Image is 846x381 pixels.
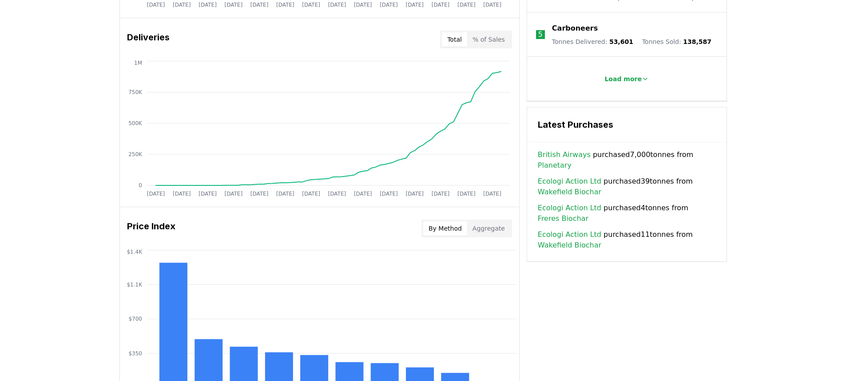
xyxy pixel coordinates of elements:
tspan: 1M [134,60,142,66]
tspan: $350 [128,350,142,357]
tspan: $700 [128,316,142,322]
a: Carboneers [552,23,598,34]
tspan: 500K [128,120,143,126]
tspan: [DATE] [483,191,501,197]
a: British Airways [538,149,591,160]
span: purchased 7,000 tonnes from [538,149,716,171]
button: % of Sales [467,32,510,47]
button: Aggregate [467,221,510,236]
tspan: [DATE] [457,191,476,197]
tspan: [DATE] [276,191,294,197]
tspan: [DATE] [172,2,191,8]
a: Wakefield Biochar [538,187,601,197]
tspan: [DATE] [302,191,320,197]
tspan: 250K [128,151,143,157]
tspan: 0 [139,182,142,189]
tspan: [DATE] [353,2,372,8]
tspan: [DATE] [224,191,242,197]
tspan: [DATE] [302,2,320,8]
button: By Method [423,221,467,236]
p: Tonnes Delivered : [552,37,633,46]
span: purchased 4 tonnes from [538,203,716,224]
tspan: [DATE] [380,2,398,8]
a: Wakefield Biochar [538,240,601,251]
tspan: [DATE] [199,2,217,8]
tspan: [DATE] [250,2,268,8]
tspan: 750K [128,89,143,95]
span: 53,601 [609,38,633,45]
tspan: [DATE] [224,2,242,8]
a: Planetary [538,160,572,171]
p: 5 [538,29,543,40]
tspan: [DATE] [147,2,165,8]
tspan: [DATE] [353,191,372,197]
tspan: [DATE] [457,2,476,8]
tspan: [DATE] [276,2,294,8]
span: 138,587 [683,38,711,45]
a: Ecologi Action Ltd [538,203,601,213]
h3: Deliveries [127,31,170,48]
span: purchased 39 tonnes from [538,176,716,197]
tspan: $1.1K [127,282,143,288]
tspan: [DATE] [431,2,449,8]
tspan: $1.4K [127,249,143,255]
tspan: [DATE] [431,191,449,197]
tspan: [DATE] [328,191,346,197]
h3: Price Index [127,220,175,237]
button: Total [442,32,467,47]
p: Load more [604,75,642,83]
a: Ecologi Action Ltd [538,176,601,187]
tspan: [DATE] [199,191,217,197]
tspan: [DATE] [380,191,398,197]
tspan: [DATE] [328,2,346,8]
tspan: [DATE] [147,191,165,197]
p: Tonnes Sold : [642,37,711,46]
tspan: [DATE] [172,191,191,197]
a: Freres Biochar [538,213,588,224]
tspan: [DATE] [405,2,424,8]
button: Load more [597,70,656,88]
h3: Latest Purchases [538,118,716,131]
span: purchased 11 tonnes from [538,229,716,251]
tspan: [DATE] [483,2,501,8]
a: Ecologi Action Ltd [538,229,601,240]
tspan: [DATE] [250,191,268,197]
tspan: [DATE] [405,191,424,197]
